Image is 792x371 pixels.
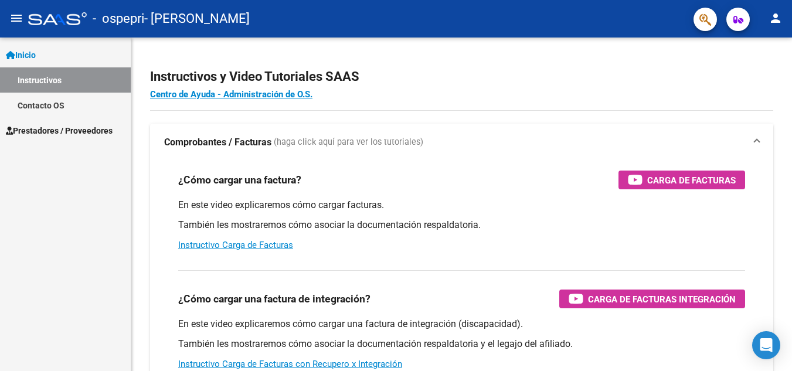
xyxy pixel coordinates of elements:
span: (haga click aquí para ver los tutoriales) [274,136,423,149]
mat-icon: menu [9,11,23,25]
span: Carga de Facturas Integración [588,292,736,307]
h3: ¿Cómo cargar una factura? [178,172,301,188]
h2: Instructivos y Video Tutoriales SAAS [150,66,773,88]
p: En este video explicaremos cómo cargar una factura de integración (discapacidad). [178,318,745,331]
p: También les mostraremos cómo asociar la documentación respaldatoria. [178,219,745,232]
strong: Comprobantes / Facturas [164,136,271,149]
p: También les mostraremos cómo asociar la documentación respaldatoria y el legajo del afiliado. [178,338,745,350]
span: Prestadores / Proveedores [6,124,113,137]
p: En este video explicaremos cómo cargar facturas. [178,199,745,212]
a: Centro de Ayuda - Administración de O.S. [150,89,312,100]
mat-expansion-panel-header: Comprobantes / Facturas (haga click aquí para ver los tutoriales) [150,124,773,161]
span: - ospepri [93,6,144,32]
button: Carga de Facturas [618,171,745,189]
a: Instructivo Carga de Facturas con Recupero x Integración [178,359,402,369]
div: Open Intercom Messenger [752,331,780,359]
a: Instructivo Carga de Facturas [178,240,293,250]
button: Carga de Facturas Integración [559,290,745,308]
span: - [PERSON_NAME] [144,6,250,32]
mat-icon: person [769,11,783,25]
h3: ¿Cómo cargar una factura de integración? [178,291,370,307]
span: Inicio [6,49,36,62]
span: Carga de Facturas [647,173,736,188]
